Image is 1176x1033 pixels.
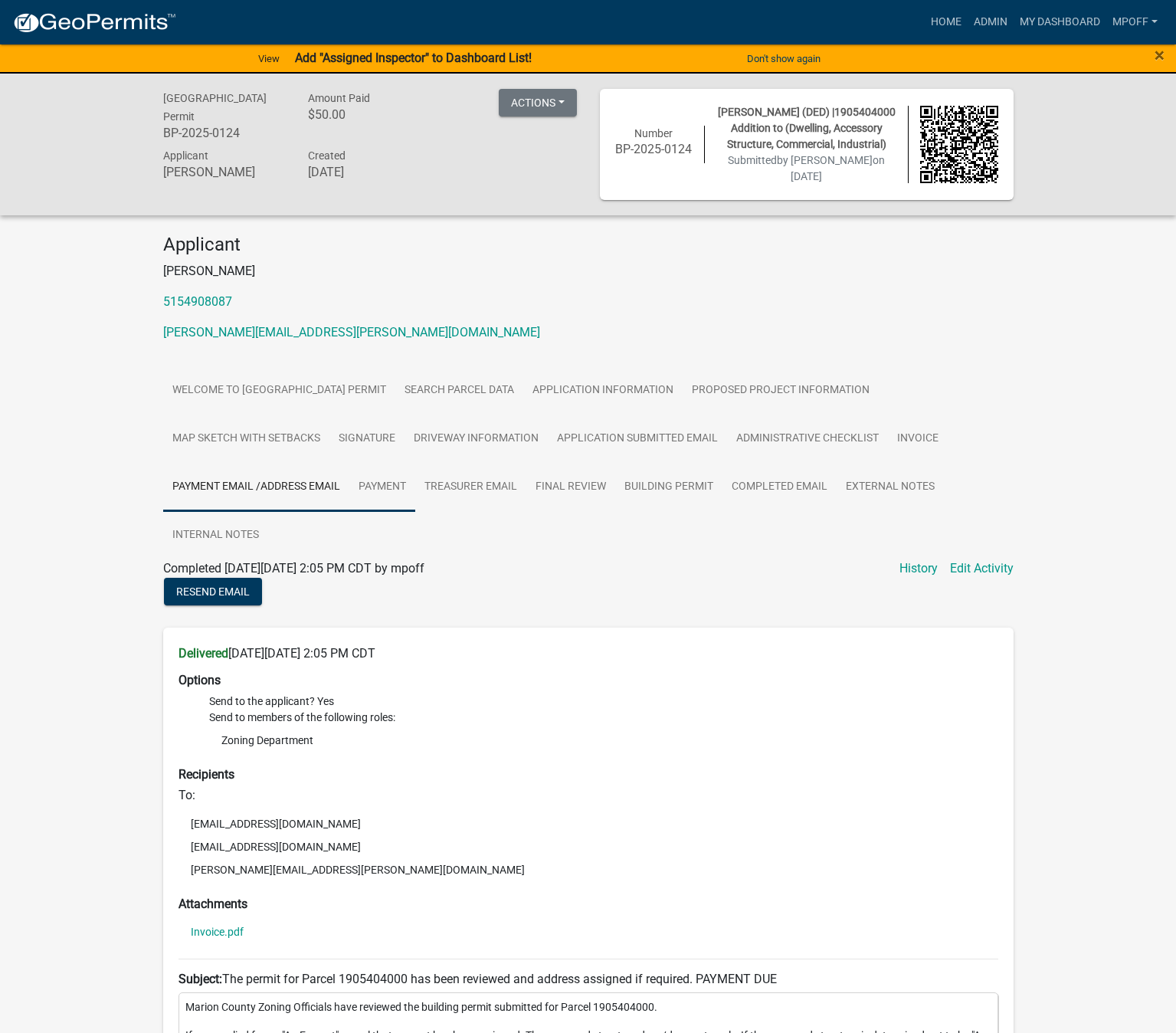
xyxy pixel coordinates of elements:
h4: Applicant [163,234,1014,256]
li: Send to members of the following roles: [209,710,998,755]
h6: The permit for Parcel 1905404000 has been reviewed and address assigned if required. PAYMENT DUE [179,972,998,986]
span: Resend Email [176,585,250,597]
strong: Add "Assigned Inspector" to Dashboard List! [295,51,532,65]
a: External Notes [837,463,944,512]
a: History [899,559,938,578]
a: Building Permit [615,463,722,512]
h6: [DATE] [308,165,431,179]
span: [GEOGRAPHIC_DATA] Permit [163,92,267,123]
p: [PERSON_NAME] [163,262,1014,280]
a: Home [925,8,968,37]
span: Submitted on [DATE] [728,154,885,182]
span: Amount Paid [308,92,370,104]
a: Treasurer Email [415,463,526,512]
a: Invoice.pdf [191,926,244,937]
h6: BP-2025-0124 [163,126,286,140]
p: Marion County Zoning Officials have reviewed the building permit submitted for Parcel 1905404000. [185,999,991,1015]
a: Application Submitted Email [548,415,727,464]
span: [PERSON_NAME] (DED) |1905404000 Addition to (Dwelling, Accessory Structure, Commercial, Industrial) [718,106,896,150]
li: Zoning Department [209,729,998,752]
a: Proposed Project Information [683,366,879,415]
li: [PERSON_NAME][EMAIL_ADDRESS][PERSON_NAME][DOMAIN_NAME] [179,858,998,881]
a: [PERSON_NAME][EMAIL_ADDRESS][PERSON_NAME][DOMAIN_NAME] [163,325,540,339]
a: Map Sketch with Setbacks [163,415,329,464]
a: Payment [349,463,415,512]
h6: [PERSON_NAME] [163,165,286,179]
span: Applicant [163,149,208,162]
button: Don't show again [741,46,827,71]
strong: Attachments [179,897,247,911]
h6: BP-2025-0124 [615,142,693,156]
a: 5154908087 [163,294,232,309]
a: Welcome to [GEOGRAPHIC_DATA] Permit [163,366,395,415]
button: Close [1155,46,1165,64]
a: Payment Email /Address Email [163,463,349,512]
a: Signature [329,415,405,464]
span: Created [308,149,346,162]
span: Completed [DATE][DATE] 2:05 PM CDT by mpoff [163,561,424,576]
li: [EMAIL_ADDRESS][DOMAIN_NAME] [179,812,998,835]
a: mpoff [1106,8,1164,37]
span: Number [634,127,673,139]
span: by [PERSON_NAME] [777,154,873,166]
h6: $50.00 [308,107,431,122]
a: View [252,46,286,71]
a: Search Parcel Data [395,366,523,415]
h6: [DATE][DATE] 2:05 PM CDT [179,646,998,661]
strong: Delivered [179,646,228,661]
a: Application Information [523,366,683,415]
li: Send to the applicant? Yes [209,694,998,710]
a: Invoice [888,415,948,464]
a: Admin [968,8,1014,37]
strong: Recipients [179,767,234,782]
button: Actions [499,89,577,116]
li: [EMAIL_ADDRESS][DOMAIN_NAME] [179,835,998,858]
a: Administrative Checklist [727,415,888,464]
h6: To: [179,788,998,802]
a: Edit Activity [950,559,1014,578]
a: Completed Email [722,463,837,512]
a: Driveway Information [405,415,548,464]
a: Final Review [526,463,615,512]
img: QR code [920,106,998,184]
strong: Subject: [179,972,222,986]
button: Resend Email [164,578,262,605]
strong: Options [179,673,221,687]
a: Internal Notes [163,511,268,560]
a: My Dashboard [1014,8,1106,37]
span: × [1155,44,1165,66]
